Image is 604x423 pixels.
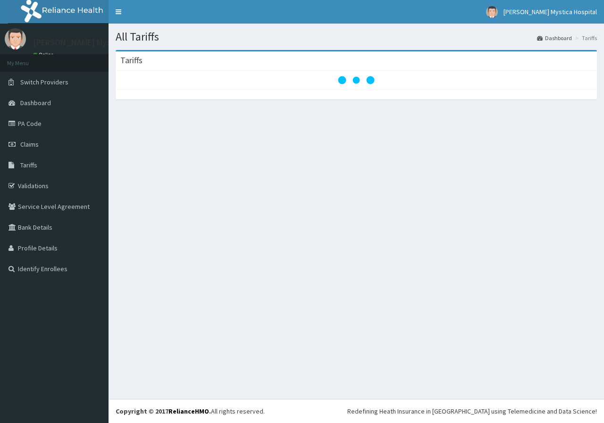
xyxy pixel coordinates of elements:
a: RelianceHMO [168,407,209,415]
span: Dashboard [20,99,51,107]
strong: Copyright © 2017 . [116,407,211,415]
p: [PERSON_NAME] Mystica Hospital [33,38,158,47]
span: Switch Providers [20,78,68,86]
li: Tariffs [573,34,597,42]
span: Claims [20,140,39,149]
span: Tariffs [20,161,37,169]
img: User Image [486,6,498,18]
span: [PERSON_NAME] Mystica Hospital [503,8,597,16]
h1: All Tariffs [116,31,597,43]
a: Dashboard [537,34,572,42]
img: User Image [5,28,26,50]
footer: All rights reserved. [109,399,604,423]
svg: audio-loading [337,61,375,99]
div: Redefining Heath Insurance in [GEOGRAPHIC_DATA] using Telemedicine and Data Science! [347,406,597,416]
h3: Tariffs [120,56,143,65]
a: Online [33,51,56,58]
